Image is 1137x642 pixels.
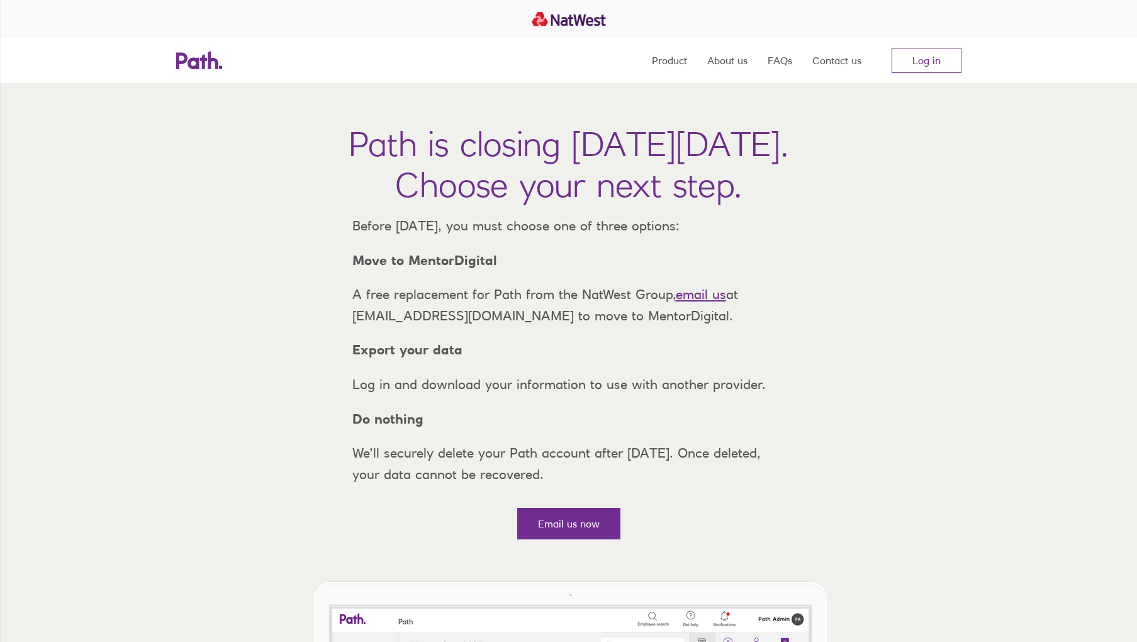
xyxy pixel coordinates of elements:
a: Contact us [812,38,861,83]
p: We’ll securely delete your Path account after [DATE]. Once deleted, your data cannot be recovered. [342,442,795,485]
a: Product [652,38,687,83]
p: A free replacement for Path from the NatWest Group, at [EMAIL_ADDRESS][DOMAIN_NAME] to move to Me... [342,284,795,326]
strong: Do nothing [352,411,423,427]
a: email us [676,286,726,302]
p: Before [DATE], you must choose one of three options: [342,215,795,237]
a: About us [707,38,748,83]
a: Email us now [517,508,620,539]
h1: Path is closing [DATE][DATE]. Choose your next step. [349,123,788,205]
strong: Move to MentorDigital [352,252,497,268]
a: FAQs [768,38,792,83]
a: Log in [892,48,961,73]
p: Log in and download your information to use with another provider. [342,374,795,395]
strong: Export your data [352,342,462,358]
